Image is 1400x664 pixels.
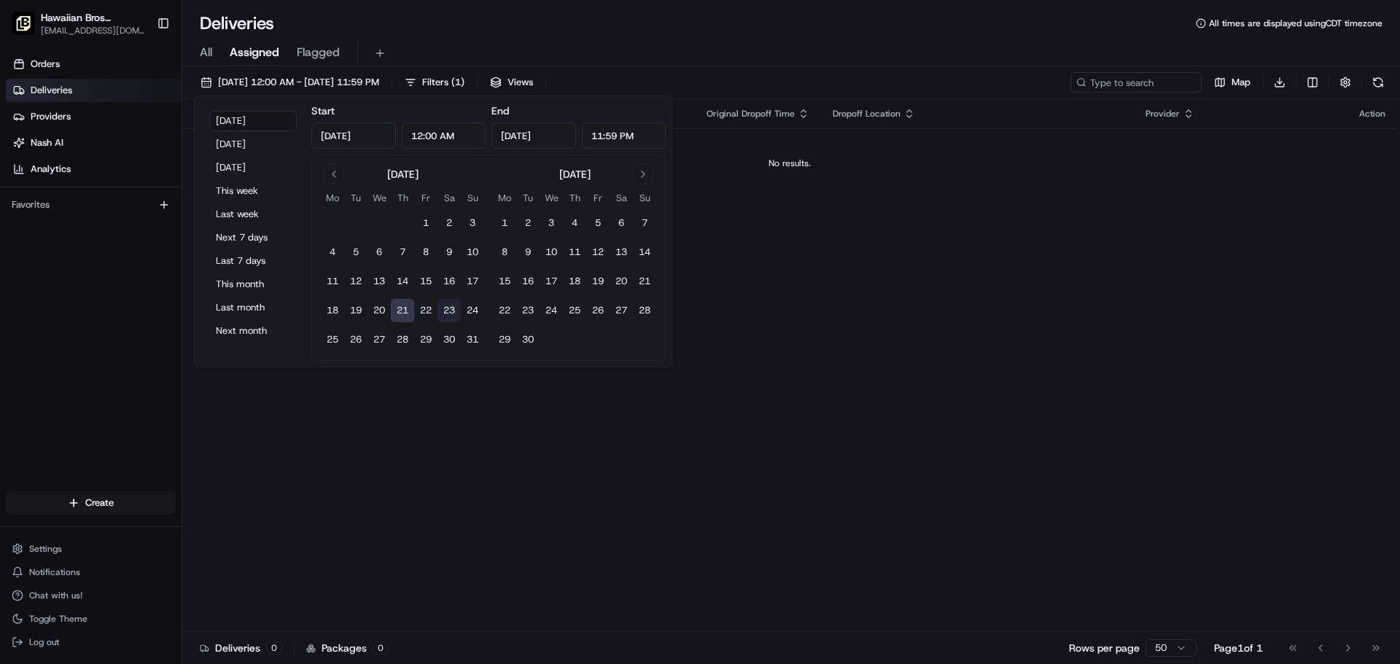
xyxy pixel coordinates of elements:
[209,204,297,224] button: Last week
[209,227,297,248] button: Next 7 days
[6,632,176,652] button: Log out
[491,104,509,117] label: End
[516,328,540,351] button: 30
[367,299,391,322] button: 20
[15,139,41,165] img: 1736555255976-a54dd68f-1ca7-489b-9aae-adbdc363a1c4
[188,157,1391,169] div: No results.
[540,270,563,293] button: 17
[200,12,274,35] h1: Deliveries
[321,190,344,206] th: Monday
[29,211,112,226] span: Knowledge Base
[563,270,586,293] button: 18
[493,270,516,293] button: 15
[833,108,901,120] span: Dropoff Location
[516,211,540,235] button: 2
[540,211,563,235] button: 3
[85,496,114,509] span: Create
[422,76,464,89] span: Filters
[610,241,633,264] button: 13
[31,163,71,176] span: Analytics
[367,241,391,264] button: 6
[311,122,396,149] input: Date
[6,157,182,181] a: Analytics
[6,562,176,582] button: Notifications
[209,111,297,131] button: [DATE]
[493,241,516,264] button: 8
[1070,72,1202,93] input: Type to search
[344,241,367,264] button: 5
[1069,641,1140,655] p: Rows per page
[50,154,184,165] div: We're available if you need us!
[1359,108,1385,120] div: Action
[6,585,176,606] button: Chat with us!
[540,299,563,322] button: 24
[398,72,471,93] button: Filters(1)
[610,211,633,235] button: 6
[1232,76,1251,89] span: Map
[493,299,516,322] button: 22
[437,270,461,293] button: 16
[311,104,335,117] label: Start
[563,211,586,235] button: 4
[540,190,563,206] th: Wednesday
[38,94,241,109] input: Clear
[414,270,437,293] button: 15
[6,491,176,515] button: Create
[461,241,484,264] button: 10
[633,241,656,264] button: 14
[491,122,576,149] input: Date
[324,164,344,184] button: Go to previous month
[145,247,176,258] span: Pylon
[461,190,484,206] th: Sunday
[414,299,437,322] button: 22
[230,44,279,61] span: Assigned
[218,76,379,89] span: [DATE] 12:00 AM - [DATE] 11:59 PM
[1214,641,1263,655] div: Page 1 of 1
[6,609,176,629] button: Toggle Theme
[306,641,389,655] div: Packages
[15,213,26,224] div: 📗
[707,108,795,120] span: Original Dropoff Time
[138,211,234,226] span: API Documentation
[391,299,414,322] button: 21
[610,190,633,206] th: Saturday
[321,241,344,264] button: 4
[633,211,656,235] button: 7
[297,44,340,61] span: Flagged
[493,211,516,235] button: 1
[123,213,135,224] div: 💻
[540,241,563,264] button: 10
[209,181,297,201] button: This week
[461,270,484,293] button: 17
[563,190,586,206] th: Thursday
[610,270,633,293] button: 20
[586,270,610,293] button: 19
[31,58,60,71] span: Orders
[29,543,62,555] span: Settings
[41,25,145,36] button: [EMAIL_ADDRESS][DOMAIN_NAME]
[483,72,540,93] button: Views
[461,328,484,351] button: 31
[9,206,117,232] a: 📗Knowledge Base
[50,139,239,154] div: Start new chat
[344,270,367,293] button: 12
[387,167,419,181] div: [DATE]
[516,299,540,322] button: 23
[344,190,367,206] th: Tuesday
[493,190,516,206] th: Monday
[437,211,461,235] button: 2
[29,566,80,578] span: Notifications
[391,190,414,206] th: Thursday
[437,190,461,206] th: Saturday
[1207,72,1257,93] button: Map
[437,328,461,351] button: 30
[344,299,367,322] button: 19
[41,10,145,25] button: Hawaiian Bros (Arlington_TX_N [PERSON_NAME])
[559,167,591,181] div: [DATE]
[414,241,437,264] button: 8
[321,299,344,322] button: 18
[507,76,533,89] span: Views
[461,211,484,235] button: 3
